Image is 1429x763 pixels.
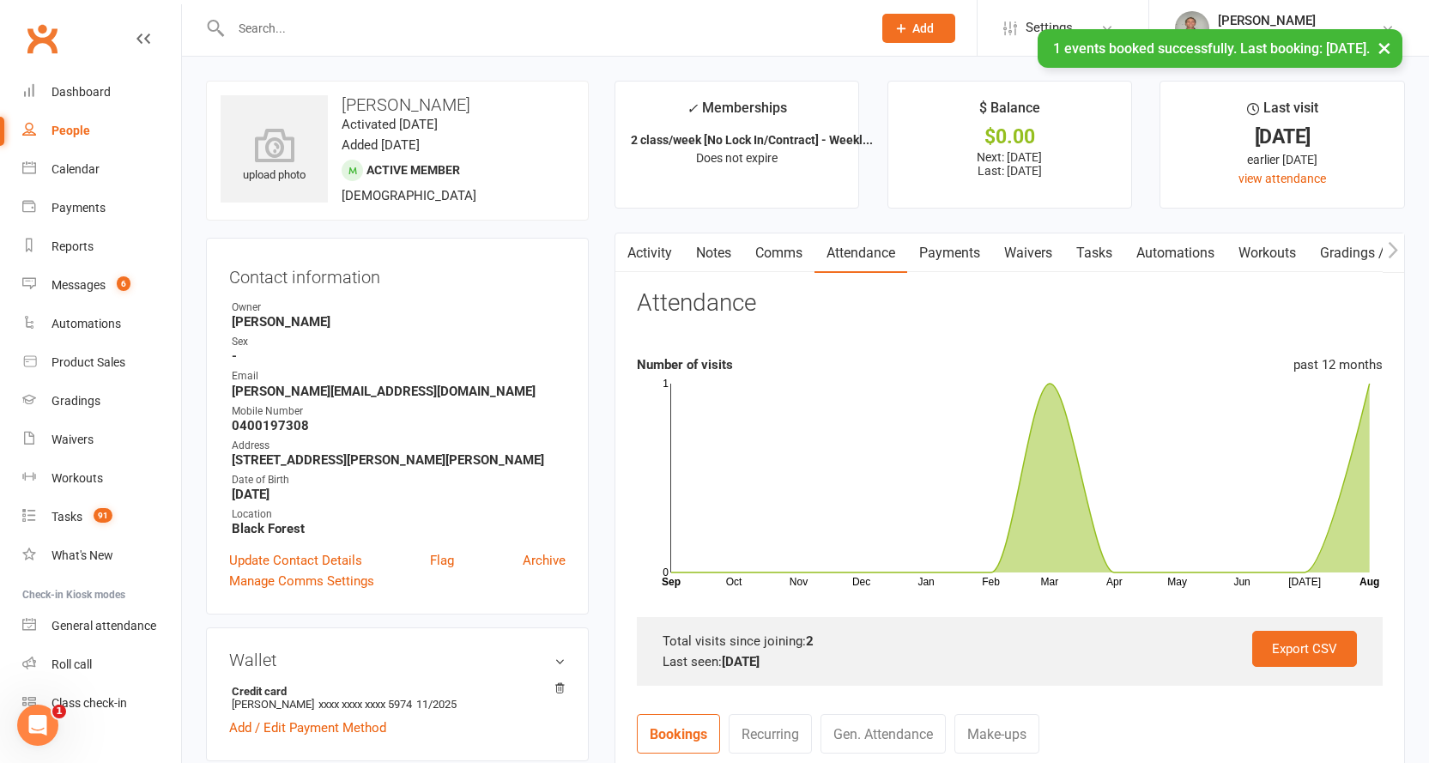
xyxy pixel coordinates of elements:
[631,133,873,147] strong: 2 class/week [No Lock In/Contract] - Weekl...
[912,21,934,35] span: Add
[907,233,992,273] a: Payments
[1124,233,1226,273] a: Automations
[221,95,574,114] h3: [PERSON_NAME]
[51,657,92,671] div: Roll call
[51,394,100,408] div: Gradings
[954,714,1039,754] a: Make-ups
[22,73,181,112] a: Dashboard
[51,510,82,524] div: Tasks
[22,536,181,575] a: What's New
[1238,172,1326,185] a: view attendance
[232,487,566,502] strong: [DATE]
[22,189,181,227] a: Payments
[1176,150,1389,169] div: earlier [DATE]
[342,137,420,153] time: Added [DATE]
[687,100,698,117] i: ✓
[1247,97,1318,128] div: Last visit
[232,403,566,420] div: Mobile Number
[637,357,733,372] strong: Number of visits
[882,14,955,43] button: Add
[22,150,181,189] a: Calendar
[1038,29,1402,68] div: 1 events booked successfully. Last booking: [DATE].
[687,97,787,129] div: Memberships
[1369,29,1400,66] button: ×
[1218,13,1381,28] div: [PERSON_NAME]
[1026,9,1073,47] span: Settings
[663,631,1357,651] div: Total visits since joining:
[232,438,566,454] div: Address
[416,698,457,711] span: 11/2025
[94,508,112,523] span: 91
[51,124,90,137] div: People
[232,685,557,698] strong: Credit card
[342,117,438,132] time: Activated [DATE]
[229,550,362,571] a: Update Contact Details
[51,548,113,562] div: What's New
[51,278,106,292] div: Messages
[615,233,684,273] a: Activity
[22,607,181,645] a: General attendance kiosk mode
[992,233,1064,273] a: Waivers
[637,290,756,317] h3: Attendance
[51,696,127,710] div: Class check-in
[696,151,778,165] span: Does not expire
[226,16,860,40] input: Search...
[232,334,566,350] div: Sex
[1175,11,1209,45] img: thumb_image1524148262.png
[221,128,328,185] div: upload photo
[51,355,125,369] div: Product Sales
[820,714,946,754] a: Gen. Attendance
[814,233,907,273] a: Attendance
[229,682,566,713] li: [PERSON_NAME]
[232,472,566,488] div: Date of Birth
[22,266,181,305] a: Messages 6
[52,705,66,718] span: 1
[232,314,566,330] strong: [PERSON_NAME]
[1218,28,1381,44] div: Southside Muay Thai & Fitness
[229,571,374,591] a: Manage Comms Settings
[51,201,106,215] div: Payments
[22,305,181,343] a: Automations
[51,162,100,176] div: Calendar
[51,471,103,485] div: Workouts
[51,239,94,253] div: Reports
[51,619,156,633] div: General attendance
[232,368,566,385] div: Email
[229,718,386,738] a: Add / Edit Payment Method
[22,112,181,150] a: People
[743,233,814,273] a: Comms
[229,261,566,287] h3: Contact information
[232,452,566,468] strong: [STREET_ADDRESS][PERSON_NAME][PERSON_NAME]
[430,550,454,571] a: Flag
[232,384,566,399] strong: [PERSON_NAME][EMAIL_ADDRESS][DOMAIN_NAME]
[1176,128,1389,146] div: [DATE]
[22,343,181,382] a: Product Sales
[904,128,1117,146] div: $0.00
[22,498,181,536] a: Tasks 91
[342,188,476,203] span: [DEMOGRAPHIC_DATA]
[1252,631,1357,667] a: Export CSV
[232,506,566,523] div: Location
[1064,233,1124,273] a: Tasks
[51,317,121,330] div: Automations
[729,714,812,754] a: Recurring
[523,550,566,571] a: Archive
[232,418,566,433] strong: 0400197308
[684,233,743,273] a: Notes
[21,17,64,60] a: Clubworx
[17,705,58,746] iframe: Intercom live chat
[22,645,181,684] a: Roll call
[117,276,130,291] span: 6
[229,651,566,669] h3: Wallet
[232,300,566,316] div: Owner
[232,348,566,364] strong: -
[22,382,181,421] a: Gradings
[1293,354,1383,375] div: past 12 months
[366,163,460,177] span: Active member
[663,651,1357,672] div: Last seen:
[51,433,94,446] div: Waivers
[51,85,111,99] div: Dashboard
[22,684,181,723] a: Class kiosk mode
[232,521,566,536] strong: Black Forest
[22,459,181,498] a: Workouts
